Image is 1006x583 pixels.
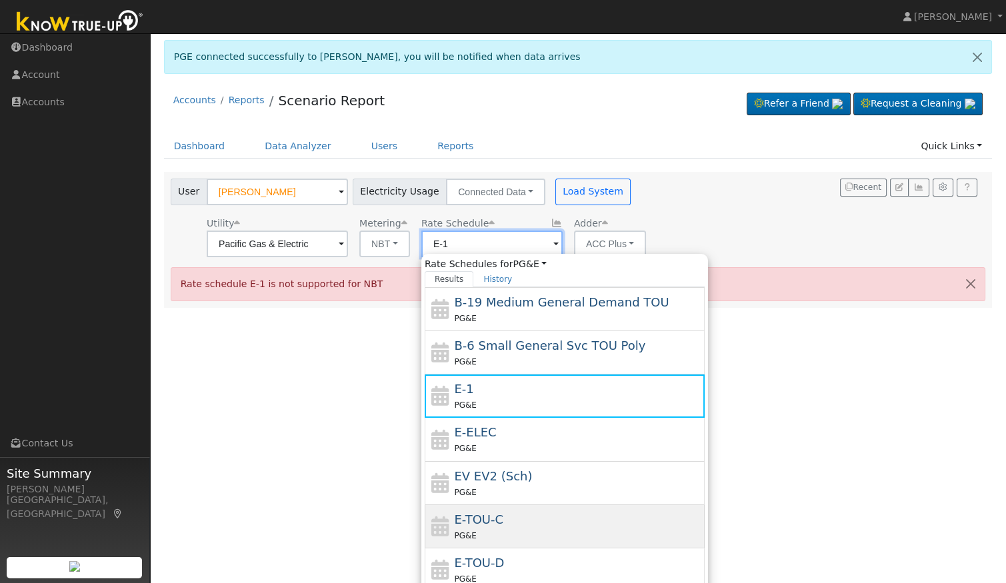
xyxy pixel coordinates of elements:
[173,95,216,105] a: Accounts
[207,231,348,257] input: Select a Utility
[171,179,207,205] span: User
[832,99,843,109] img: retrieve
[890,179,909,197] button: Edit User
[454,295,669,309] span: B-19 Medium General Demand TOU (Secondary) Mandatory
[10,7,150,37] img: Know True-Up
[207,217,348,231] div: Utility
[454,488,476,497] span: PG&E
[555,179,631,205] button: Load System
[908,179,929,197] button: Multi-Series Graph
[454,382,473,396] span: E-1
[965,99,975,109] img: retrieve
[911,134,992,159] a: Quick Links
[181,279,383,289] span: Rate schedule E-1 is not supported for NBT
[421,218,495,229] span: Alias: None
[840,179,887,197] button: Recent
[425,271,474,287] a: Results
[957,268,985,300] button: Close
[164,134,235,159] a: Dashboard
[446,179,545,205] button: Connected Data
[454,425,496,439] span: E-ELEC
[278,93,385,109] a: Scenario Report
[454,469,532,483] span: Electric Vehicle EV2 (Sch)
[361,134,408,159] a: Users
[914,11,992,22] span: [PERSON_NAME]
[421,231,563,257] input: Select a Rate Schedule
[7,493,143,521] div: [GEOGRAPHIC_DATA], [GEOGRAPHIC_DATA]
[454,531,476,540] span: PG&E
[359,217,410,231] div: Metering
[747,93,851,115] a: Refer a Friend
[454,512,503,526] span: E-TOU-C
[359,231,410,257] button: NBT
[454,556,504,570] span: E-TOU-D
[112,508,124,519] a: Map
[454,357,476,366] span: PG&E
[454,444,476,453] span: PG&E
[164,40,993,74] div: PGE connected successfully to [PERSON_NAME], you will be notified when data arrives
[207,179,348,205] input: Select a User
[473,271,522,287] a: History
[853,93,983,115] a: Request a Cleaning
[513,259,547,269] a: PG&E
[7,464,143,482] span: Site Summary
[454,314,476,323] span: PG&E
[957,179,977,197] a: Help Link
[963,41,991,73] a: Close
[454,338,645,352] span: B-6 Small General Service TOU Poly Phase
[427,134,483,159] a: Reports
[425,257,547,271] span: Rate Schedules for
[229,95,265,105] a: Reports
[574,217,647,231] div: Adder
[454,400,476,410] span: PG&E
[353,179,447,205] span: Electricity Usage
[69,561,80,572] img: retrieve
[255,134,341,159] a: Data Analyzer
[574,231,647,257] button: ACC Plus
[933,179,953,197] button: Settings
[7,482,143,496] div: [PERSON_NAME]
